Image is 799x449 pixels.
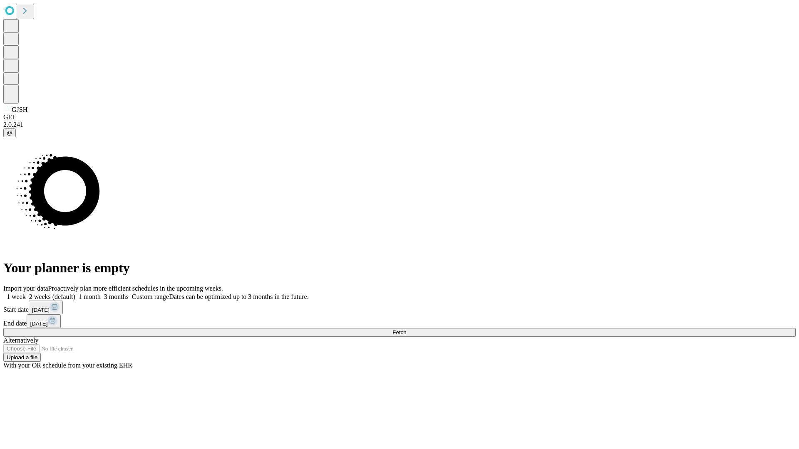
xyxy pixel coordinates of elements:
span: 2 weeks (default) [29,293,75,300]
div: 2.0.241 [3,121,796,128]
span: 1 month [79,293,101,300]
span: Import your data [3,285,48,292]
span: Proactively plan more efficient schedules in the upcoming weeks. [48,285,223,292]
span: [DATE] [30,321,47,327]
button: Upload a file [3,353,41,362]
button: Fetch [3,328,796,337]
span: Fetch [392,329,406,336]
button: [DATE] [29,301,63,314]
span: Dates can be optimized up to 3 months in the future. [169,293,308,300]
div: Start date [3,301,796,314]
span: GJSH [12,106,27,113]
span: Alternatively [3,337,38,344]
h1: Your planner is empty [3,260,796,276]
span: Custom range [132,293,169,300]
span: 3 months [104,293,129,300]
div: GEI [3,113,796,121]
div: End date [3,314,796,328]
button: @ [3,128,16,137]
span: With your OR schedule from your existing EHR [3,362,132,369]
span: 1 week [7,293,26,300]
span: @ [7,130,12,136]
span: [DATE] [32,307,50,313]
button: [DATE] [27,314,61,328]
